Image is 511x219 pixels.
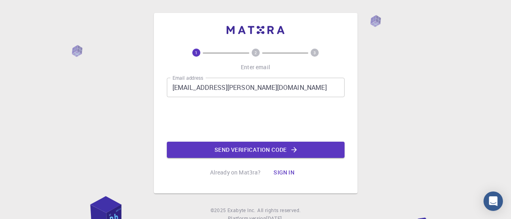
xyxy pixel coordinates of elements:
[267,164,301,181] button: Sign in
[241,63,270,71] p: Enter email
[254,50,257,55] text: 2
[313,50,316,55] text: 3
[227,207,256,213] span: Exabyte Inc.
[194,104,317,135] iframe: reCAPTCHA
[257,206,301,215] span: All rights reserved.
[172,74,203,81] label: Email address
[484,191,503,211] div: Open Intercom Messenger
[195,50,198,55] text: 1
[210,206,227,215] span: © 2025
[167,142,345,158] button: Send verification code
[227,206,256,215] a: Exabyte Inc.
[210,168,261,176] p: Already on Mat3ra?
